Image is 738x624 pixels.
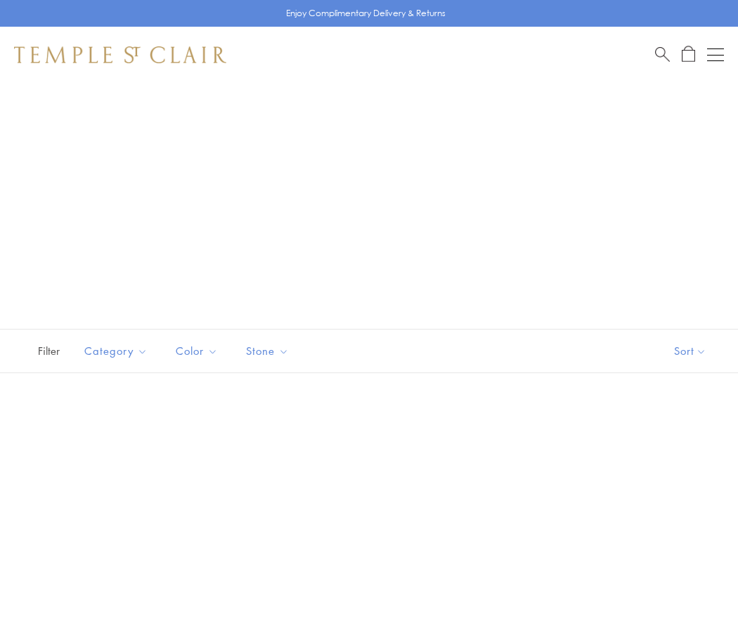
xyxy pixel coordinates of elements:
[169,342,228,360] span: Color
[165,335,228,367] button: Color
[235,335,299,367] button: Stone
[77,342,158,360] span: Category
[74,335,158,367] button: Category
[14,46,226,63] img: Temple St. Clair
[707,46,724,63] button: Open navigation
[655,46,670,63] a: Search
[286,6,446,20] p: Enjoy Complimentary Delivery & Returns
[642,330,738,372] button: Show sort by
[239,342,299,360] span: Stone
[682,46,695,63] a: Open Shopping Bag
